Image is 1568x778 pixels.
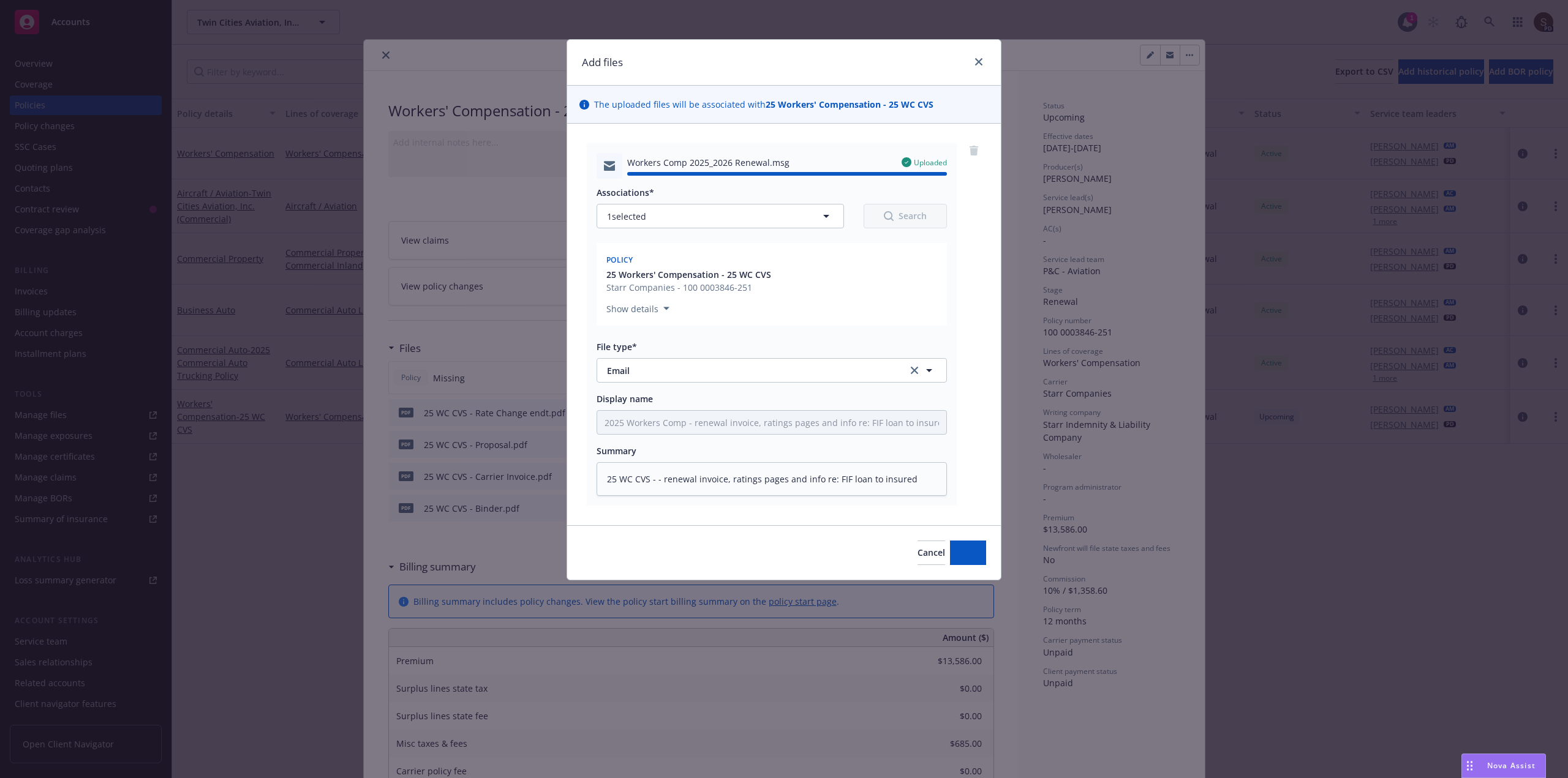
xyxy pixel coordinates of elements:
button: Nova Assist [1461,754,1546,778]
span: Summary [597,445,636,457]
input: Add display name here... [597,411,946,434]
button: Emailclear selection [597,358,947,383]
span: Display name [597,393,653,405]
span: Email [607,364,891,377]
span: Nova Assist [1487,760,1536,771]
div: Drag to move [1462,754,1477,777]
textarea: 25 WC CVS - - renewal invoice, ratings pages and info re: FIF loan to insured [597,462,947,496]
a: clear selection [907,363,922,378]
